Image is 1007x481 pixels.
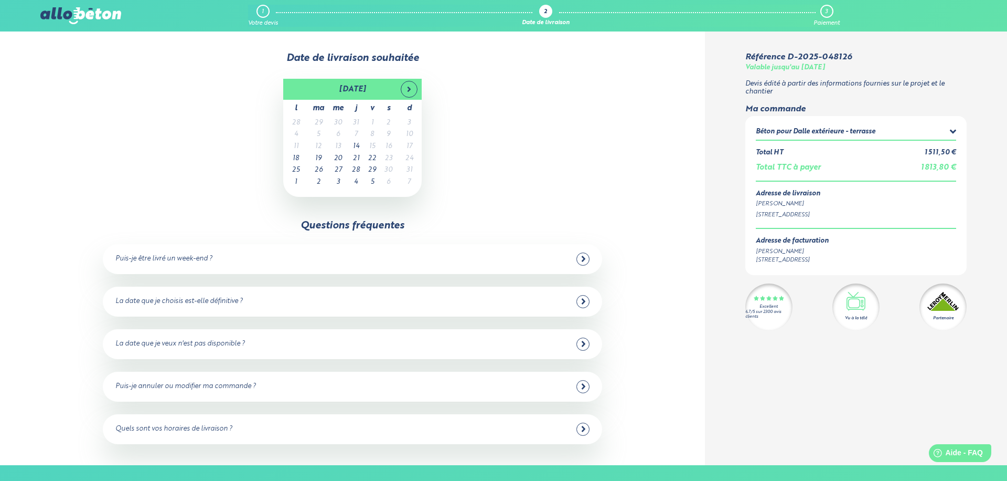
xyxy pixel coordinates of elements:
[283,117,308,129] td: 28
[745,104,967,114] div: Ma commande
[756,149,783,157] div: Total HT
[283,100,308,117] th: l
[328,129,348,141] td: 6
[348,129,364,141] td: 7
[522,5,570,27] a: 2 Date de livraison
[328,100,348,117] th: me
[380,176,397,189] td: 6
[914,440,995,469] iframe: Help widget launcher
[364,153,380,165] td: 22
[308,79,397,100] th: [DATE]
[397,176,422,189] td: 7
[380,129,397,141] td: 9
[756,237,829,245] div: Adresse de facturation
[248,20,278,27] div: Votre devis
[756,128,875,136] div: Béton pour Dalle extérieure - terrasse
[348,176,364,189] td: 4
[380,164,397,176] td: 30
[40,53,665,64] div: Date de livraison souhaitée
[308,117,328,129] td: 29
[115,340,245,348] div: La date que je veux n'est pas disponible ?
[380,153,397,165] td: 23
[756,163,821,172] div: Total TTC à payer
[328,176,348,189] td: 3
[756,190,956,198] div: Adresse de livraison
[825,8,828,15] div: 3
[364,164,380,176] td: 29
[756,127,956,140] summary: Béton pour Dalle extérieure - terrasse
[115,298,243,306] div: La date que je choisis est-elle définitive ?
[248,5,278,27] a: 1 Votre devis
[262,8,264,15] div: 1
[301,220,404,232] div: Questions fréquentes
[745,53,852,62] div: Référence D-2025-048126
[756,211,956,219] div: [STREET_ADDRESS]
[364,129,380,141] td: 8
[328,153,348,165] td: 20
[845,315,867,321] div: Vu à la télé
[759,305,778,309] div: Excellent
[745,64,825,72] div: Valable jusqu'au [DATE]
[544,9,547,16] div: 2
[328,141,348,153] td: 13
[921,164,956,171] span: 1 813,80 €
[308,129,328,141] td: 5
[364,117,380,129] td: 1
[283,164,308,176] td: 25
[756,247,829,256] div: [PERSON_NAME]
[115,255,212,263] div: Puis-je être livré un week-end ?
[813,5,840,27] a: 3 Paiement
[925,149,956,157] div: 1 511,50 €
[328,164,348,176] td: 27
[364,176,380,189] td: 5
[348,100,364,117] th: j
[348,153,364,165] td: 21
[283,129,308,141] td: 4
[756,256,829,265] div: [STREET_ADDRESS]
[308,141,328,153] td: 12
[283,176,308,189] td: 1
[380,117,397,129] td: 2
[380,100,397,117] th: s
[283,141,308,153] td: 11
[813,20,840,27] div: Paiement
[397,117,422,129] td: 3
[397,141,422,153] td: 17
[348,141,364,153] td: 14
[745,310,792,319] div: 4.7/5 sur 2300 avis clients
[40,7,121,24] img: allobéton
[308,100,328,117] th: ma
[308,176,328,189] td: 2
[397,153,422,165] td: 24
[397,129,422,141] td: 10
[348,164,364,176] td: 28
[756,200,956,208] div: [PERSON_NAME]
[397,100,422,117] th: d
[380,141,397,153] td: 16
[115,425,232,433] div: Quels sont vos horaires de livraison ?
[308,164,328,176] td: 26
[364,100,380,117] th: v
[308,153,328,165] td: 19
[283,153,308,165] td: 18
[397,164,422,176] td: 31
[522,20,570,27] div: Date de livraison
[348,117,364,129] td: 31
[115,383,256,391] div: Puis-je annuler ou modifier ma commande ?
[745,80,967,96] p: Devis édité à partir des informations fournies sur le projet et le chantier
[933,315,954,321] div: Partenaire
[328,117,348,129] td: 30
[364,141,380,153] td: 15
